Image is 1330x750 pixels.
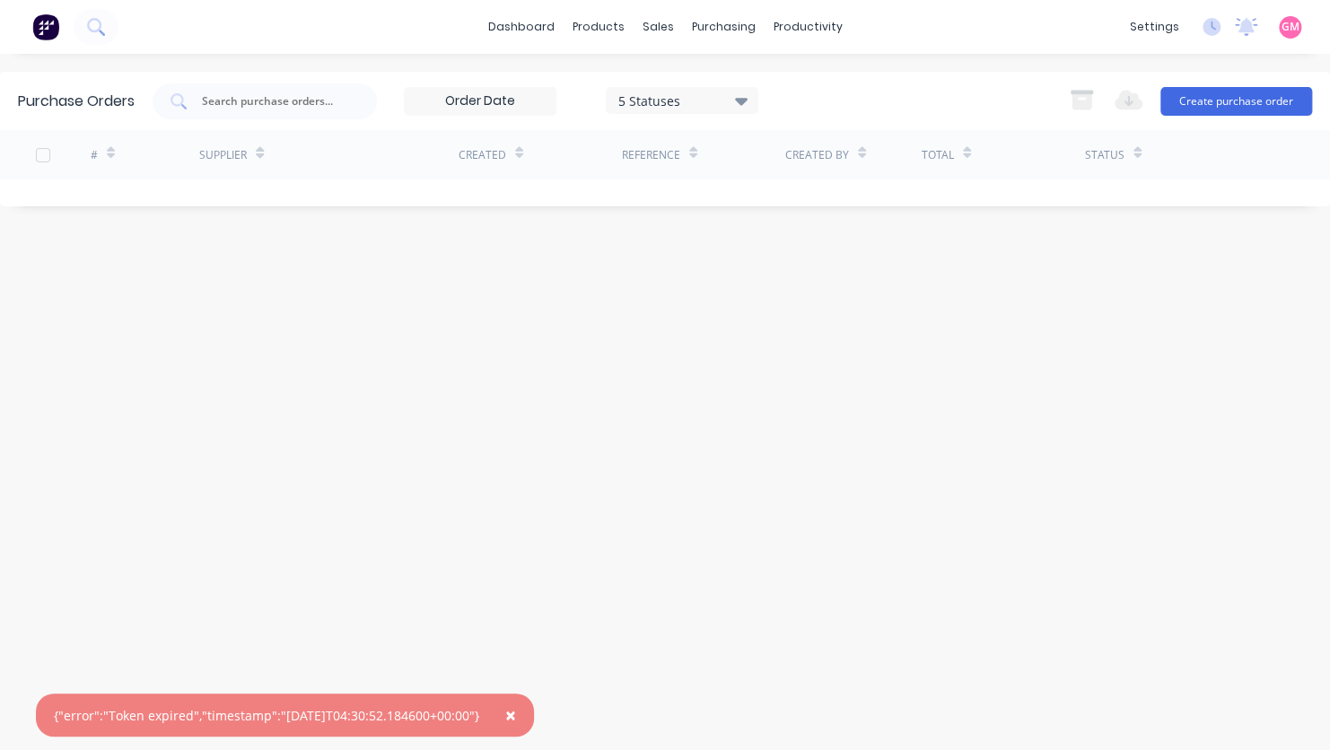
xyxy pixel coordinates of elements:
div: productivity [765,13,852,40]
div: Status [1085,147,1124,163]
div: Purchase Orders [18,91,135,112]
div: Created By [785,147,849,163]
input: Search purchase orders... [200,92,349,110]
span: GM [1282,19,1299,35]
div: products [564,13,634,40]
button: Create purchase order [1160,87,1312,116]
input: Order Date [405,88,556,115]
div: sales [634,13,683,40]
div: Reference [622,147,680,163]
div: Supplier [199,147,247,163]
div: # [91,147,98,163]
a: dashboard [479,13,564,40]
button: Close [487,693,534,737]
span: × [505,702,516,728]
div: Created [459,147,506,163]
div: {"error":"Token expired","timestamp":"[DATE]T04:30:52.184600+00:00"} [54,706,479,725]
div: Total [922,147,954,163]
img: Factory [32,13,59,40]
div: settings [1121,13,1188,40]
div: 5 Statuses [618,91,747,109]
div: purchasing [683,13,765,40]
